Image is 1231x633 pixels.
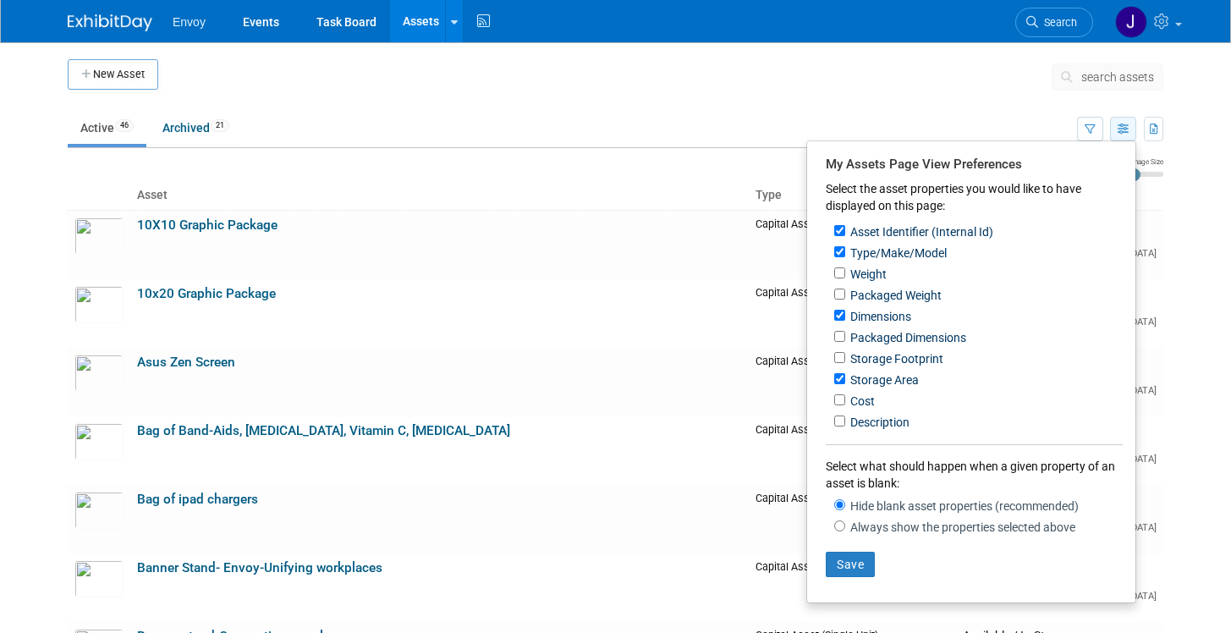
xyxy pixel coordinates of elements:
td: Capital Asset (Single-Unit) [749,485,956,553]
label: Storage Footprint [847,350,943,367]
div: Select what should happen when a given property of an asset is blank: [826,444,1123,536]
button: search assets [1052,63,1163,91]
label: Packaged Weight [847,287,942,304]
label: Description [847,414,910,431]
a: Search [1015,8,1093,37]
a: Banner Stand- Envoy-Unifying workplaces [137,560,382,575]
div: Select the asset properties you would like to have displayed on this page: [826,180,1123,219]
span: Envoy [173,15,206,29]
a: Bag of Band-Aids, [MEDICAL_DATA], Vitamin C, [MEDICAL_DATA] [137,423,510,438]
button: New Asset [68,59,158,90]
a: Asus Zen Screen [137,355,235,370]
span: 21 [211,119,229,132]
span: Search [1038,16,1077,29]
span: 46 [115,119,134,132]
th: Type [749,181,956,210]
span: search assets [1081,70,1154,84]
label: Always show the properties selected above [847,520,1075,534]
a: Active46 [68,112,146,144]
div: My Assets Page View Preferences [826,151,1123,174]
button: Save [826,552,875,577]
label: Asset Identifier (Internal Id) [847,223,993,240]
a: 10X10 Graphic Package [137,217,278,233]
td: Capital Asset (Single-Unit) [749,553,956,622]
label: Type/Make/Model [847,245,947,261]
td: Capital Asset (Single-Unit) [749,210,956,279]
div: Image Size [1128,157,1163,167]
a: 10x20 Graphic Package [137,286,276,301]
td: Capital Asset (Single-Unit) [749,416,956,485]
th: Asset [130,181,749,210]
label: Packaged Dimensions [847,329,966,346]
label: Hide blank asset properties (recommended) [847,498,1079,515]
img: ExhibitDay [68,14,152,31]
label: Weight [847,266,887,283]
label: Storage Area [847,372,919,388]
a: Bag of ipad chargers [137,492,258,507]
td: Capital Asset (Single-Unit) [749,279,956,348]
label: Dimensions [847,308,911,325]
label: Cost [847,393,875,410]
img: Joanna Zerga [1115,6,1147,38]
td: Capital Asset (Single-Unit) [749,348,956,416]
a: Archived21 [150,112,242,144]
